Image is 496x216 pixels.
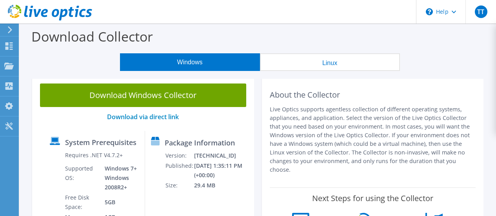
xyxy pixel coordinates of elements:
label: Package Information [165,139,235,147]
a: Download Windows Collector [40,83,246,107]
label: Requires .NET V4.7.2+ [65,151,123,159]
td: Published: [165,161,194,180]
td: 5GB [99,192,138,212]
td: Version: [165,151,194,161]
button: Linux [260,53,400,71]
span: TT [475,5,487,18]
td: Supported OS: [65,163,99,192]
td: Size: [165,180,194,191]
td: Free Disk Space: [65,192,99,212]
td: 29.4 MB [194,180,251,191]
label: Next Steps for using the Collector [312,194,433,203]
label: System Prerequisites [65,138,136,146]
button: Windows [120,53,260,71]
svg: \n [426,8,433,15]
p: Live Optics supports agentless collection of different operating systems, appliances, and applica... [270,105,476,174]
td: [TECHNICAL_ID] [194,151,251,161]
a: Download via direct link [107,113,179,121]
h2: About the Collector [270,90,476,100]
td: Windows 7+ Windows 2008R2+ [99,163,138,192]
td: [DATE] 1:35:11 PM (+00:00) [194,161,251,180]
label: Download Collector [31,27,153,45]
